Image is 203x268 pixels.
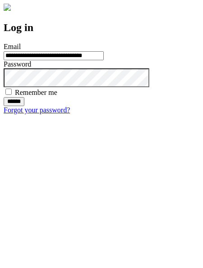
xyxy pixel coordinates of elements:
[4,43,21,50] label: Email
[4,4,11,11] img: logo-4e3dc11c47720685a147b03b5a06dd966a58ff35d612b21f08c02c0306f2b779.png
[15,89,57,96] label: Remember me
[4,22,199,34] h2: Log in
[4,106,70,114] a: Forgot your password?
[4,60,31,68] label: Password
